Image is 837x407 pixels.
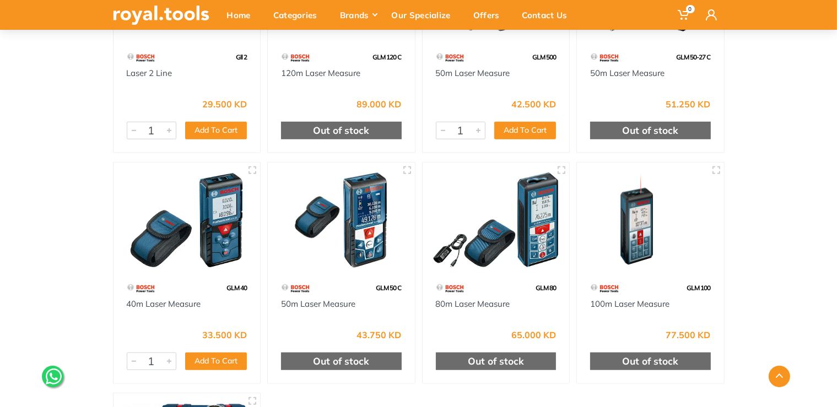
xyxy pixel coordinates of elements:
a: Laser 2 Line [127,68,172,78]
div: 51.250 KD [666,100,711,108]
span: GLM 80 [536,284,556,292]
div: 29.500 KD [202,100,247,108]
a: 100m Laser Measure [590,299,669,309]
img: 55.webp [436,48,465,67]
span: GLM 500 [532,53,556,61]
a: 50m Laser Measure [436,68,510,78]
a: 50m Laser Measure [590,68,665,78]
div: 77.500 KD [666,330,711,339]
div: 43.750 KD [357,330,402,339]
div: Our Specialize [384,3,466,26]
img: Royal Tools - 100m Laser Measure [587,172,714,268]
div: Home [219,3,266,26]
a: 50m Laser Measure [281,299,355,309]
a: 80m Laser Measure [436,299,510,309]
span: GLM 40 [226,284,247,292]
span: GLM 120 C [373,53,402,61]
img: 55.webp [127,279,156,298]
div: 89.000 KD [357,100,402,108]
div: Brands [332,3,384,26]
div: Out of stock [281,352,402,370]
span: GLM 50 C [376,284,402,292]
img: royal.tools Logo [113,6,209,25]
img: Royal Tools - 50m Laser Measure [278,172,405,268]
div: Categories [266,3,332,26]
span: GLM 50-27 C [677,53,711,61]
button: Add To Cart [185,352,247,370]
div: 42.500 KD [511,100,556,108]
a: 120m Laser Measure [281,68,360,78]
button: Add To Cart [494,122,556,139]
a: 40m Laser Measure [127,299,201,309]
div: 33.500 KD [202,330,247,339]
span: Gll 2 [236,53,247,61]
div: Out of stock [436,352,557,370]
div: 65.000 KD [511,330,556,339]
img: 55.webp [590,279,619,298]
button: Add To Cart [185,122,247,139]
img: 55.webp [281,48,310,67]
img: 55.webp [590,48,619,67]
div: Offers [466,3,515,26]
img: 55.webp [127,48,156,67]
div: Contact Us [515,3,582,26]
div: Out of stock [281,122,402,139]
img: 55.webp [436,279,465,298]
img: 55.webp [281,279,310,298]
img: Royal Tools - 80m Laser Measure [433,172,560,268]
img: Royal Tools - 40m Laser Measure [123,172,251,268]
div: Out of stock [590,122,711,139]
span: 0 [686,5,695,13]
div: Out of stock [590,352,711,370]
span: GLM 100 [687,284,711,292]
